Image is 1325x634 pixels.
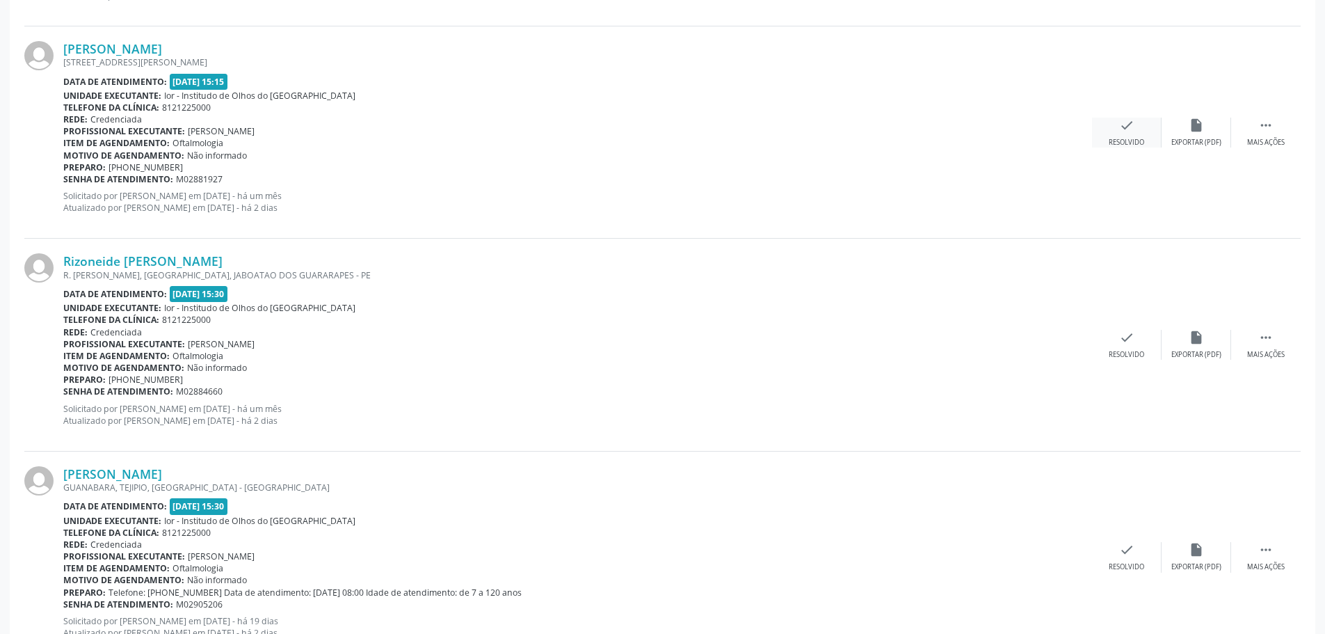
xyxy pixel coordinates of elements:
[63,269,1092,281] div: R. [PERSON_NAME], [GEOGRAPHIC_DATA], JABOATAO DOS GUARARAPES - PE
[1189,118,1204,133] i: insert_drive_file
[1171,350,1221,360] div: Exportar (PDF)
[109,587,522,599] span: Telefone: [PHONE_NUMBER] Data de atendimento: [DATE] 08:00 Idade de atendimento: de 7 a 120 anos
[63,326,88,338] b: Rede:
[170,74,228,90] span: [DATE] 15:15
[63,161,106,173] b: Preparo:
[1247,138,1285,148] div: Mais ações
[63,338,185,350] b: Profissional executante:
[176,173,223,185] span: M02881927
[170,498,228,514] span: [DATE] 15:30
[63,102,159,113] b: Telefone da clínica:
[63,386,173,397] b: Senha de atendimento:
[63,150,184,161] b: Motivo de agendamento:
[24,253,54,283] img: img
[63,253,223,269] a: Rizoneide [PERSON_NAME]
[187,150,247,161] span: Não informado
[63,56,1092,68] div: [STREET_ADDRESS][PERSON_NAME]
[63,466,162,482] a: [PERSON_NAME]
[63,173,173,185] b: Senha de atendimento:
[162,102,211,113] span: 8121225000
[1119,118,1134,133] i: check
[63,374,106,386] b: Preparo:
[164,302,355,314] span: Ior - Institudo de Olhos do [GEOGRAPHIC_DATA]
[63,527,159,539] b: Telefone da clínica:
[63,574,184,586] b: Motivo de agendamento:
[1189,330,1204,345] i: insert_drive_file
[176,599,223,610] span: M02905206
[1119,330,1134,345] i: check
[1258,330,1274,345] i: 
[176,386,223,397] span: M02884660
[63,515,161,527] b: Unidade executante:
[63,539,88,550] b: Rede:
[24,466,54,496] img: img
[63,587,106,599] b: Preparo:
[172,137,223,149] span: Oftalmologia
[188,338,255,350] span: [PERSON_NAME]
[1171,138,1221,148] div: Exportar (PDF)
[63,482,1092,493] div: GUANABARA, TEJIPIO, [GEOGRAPHIC_DATA] - [GEOGRAPHIC_DATA]
[63,137,170,149] b: Item de agendamento:
[63,41,162,56] a: [PERSON_NAME]
[90,326,142,338] span: Credenciada
[63,288,167,300] b: Data de atendimento:
[1189,542,1204,557] i: insert_drive_file
[1109,138,1144,148] div: Resolvido
[162,314,211,326] span: 8121225000
[162,527,211,539] span: 8121225000
[164,90,355,102] span: Ior - Institudo de Olhos do [GEOGRAPHIC_DATA]
[63,76,167,88] b: Data de atendimento:
[109,161,183,173] span: [PHONE_NUMBER]
[170,286,228,302] span: [DATE] 15:30
[63,190,1092,214] p: Solicitado por [PERSON_NAME] em [DATE] - há um mês Atualizado por [PERSON_NAME] em [DATE] - há 2 ...
[63,350,170,362] b: Item de agendamento:
[90,539,142,550] span: Credenciada
[109,374,183,386] span: [PHONE_NUMBER]
[188,550,255,562] span: [PERSON_NAME]
[1247,350,1285,360] div: Mais ações
[63,113,88,125] b: Rede:
[63,362,184,374] b: Motivo de agendamento:
[90,113,142,125] span: Credenciada
[187,362,247,374] span: Não informado
[1258,118,1274,133] i: 
[172,350,223,362] span: Oftalmologia
[172,562,223,574] span: Oftalmologia
[1119,542,1134,557] i: check
[1247,562,1285,572] div: Mais ações
[63,302,161,314] b: Unidade executante:
[63,500,167,512] b: Data de atendimento:
[187,574,247,586] span: Não informado
[1171,562,1221,572] div: Exportar (PDF)
[63,562,170,574] b: Item de agendamento:
[63,550,185,562] b: Profissional executante:
[63,403,1092,427] p: Solicitado por [PERSON_NAME] em [DATE] - há um mês Atualizado por [PERSON_NAME] em [DATE] - há 2 ...
[63,125,185,137] b: Profissional executante:
[24,41,54,70] img: img
[1258,542,1274,557] i: 
[1109,350,1144,360] div: Resolvido
[63,90,161,102] b: Unidade executante:
[164,515,355,527] span: Ior - Institudo de Olhos do [GEOGRAPHIC_DATA]
[63,599,173,610] b: Senha de atendimento:
[63,314,159,326] b: Telefone da clínica:
[1109,562,1144,572] div: Resolvido
[188,125,255,137] span: [PERSON_NAME]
